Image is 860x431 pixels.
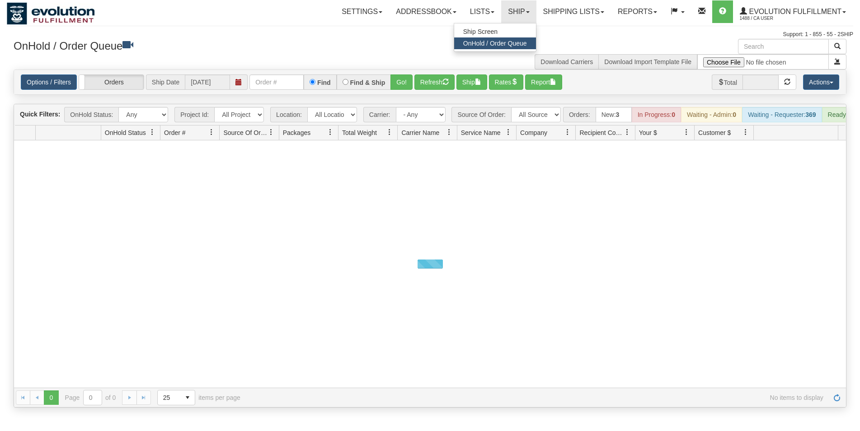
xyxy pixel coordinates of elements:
[712,74,743,90] span: Total
[463,40,527,47] span: OnHold / Order Queue
[540,58,593,65] a: Download Carriers
[7,2,95,25] img: logo1488.jpg
[146,74,185,90] span: Ship Date
[742,107,822,122] div: Waiting - Requester:
[64,107,118,122] span: OnHold Status:
[442,125,457,140] a: Carrier Name filter column settings
[323,125,338,140] a: Packages filter column settings
[611,0,664,23] a: Reports
[639,128,657,137] span: Your $
[382,125,397,140] a: Total Weight filter column settings
[501,0,536,23] a: Ship
[839,169,859,261] iframe: chat widget
[830,390,844,405] a: Refresh
[270,107,307,122] span: Location:
[803,74,839,90] button: Actions
[620,125,635,140] a: Recipient Country filter column settings
[401,128,439,137] span: Carrier Name
[249,74,304,90] input: Order #
[672,111,675,118] strong: 0
[335,0,389,23] a: Settings
[463,0,501,23] a: Lists
[263,125,279,140] a: Source Of Order filter column settings
[14,104,846,125] div: grid toolbar
[616,111,620,118] strong: 3
[563,107,596,122] span: Orders:
[805,111,816,118] strong: 369
[223,128,268,137] span: Source Of Order
[105,128,146,137] span: OnHold Status
[204,125,219,140] a: Order # filter column settings
[525,74,562,90] button: Report
[253,394,823,401] span: No items to display
[461,128,501,137] span: Service Name
[489,74,524,90] button: Rates
[163,393,175,402] span: 25
[747,8,841,15] span: Evolution Fulfillment
[632,107,681,122] div: In Progress:
[180,390,195,405] span: select
[596,107,632,122] div: New:
[740,14,808,23] span: 1488 / CA User
[560,125,575,140] a: Company filter column settings
[451,107,511,122] span: Source Of Order:
[604,58,691,65] a: Download Import Template File
[7,31,853,38] div: Support: 1 - 855 - 55 - 2SHIP
[681,107,742,122] div: Waiting - Admin:
[454,26,536,37] a: Ship Screen
[697,54,829,70] input: Import
[698,128,731,137] span: Customer $
[20,110,60,119] label: Quick Filters:
[828,39,846,54] button: Search
[390,74,413,90] button: Go!
[738,39,829,54] input: Search
[342,128,377,137] span: Total Weight
[733,0,853,23] a: Evolution Fulfillment 1488 / CA User
[414,74,455,90] button: Refresh
[350,79,385,86] label: Find & Ship
[317,79,331,86] label: Find
[157,390,240,405] span: items per page
[164,128,185,137] span: Order #
[536,0,611,23] a: Shipping lists
[283,128,310,137] span: Packages
[145,125,160,140] a: OnHold Status filter column settings
[389,0,463,23] a: Addressbook
[174,107,214,122] span: Project Id:
[501,125,516,140] a: Service Name filter column settings
[65,390,116,405] span: Page of 0
[79,75,144,89] label: Orders
[679,125,694,140] a: Your $ filter column settings
[21,74,77,90] a: Options / Filters
[363,107,396,122] span: Carrier:
[44,390,58,405] span: Page 0
[454,37,536,49] a: OnHold / Order Queue
[579,128,624,137] span: Recipient Country
[738,125,753,140] a: Customer $ filter column settings
[520,128,547,137] span: Company
[157,390,195,405] span: Page sizes drop down
[733,111,736,118] strong: 0
[456,74,487,90] button: Ship
[463,28,498,35] span: Ship Screen
[14,39,423,52] h3: OnHold / Order Queue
